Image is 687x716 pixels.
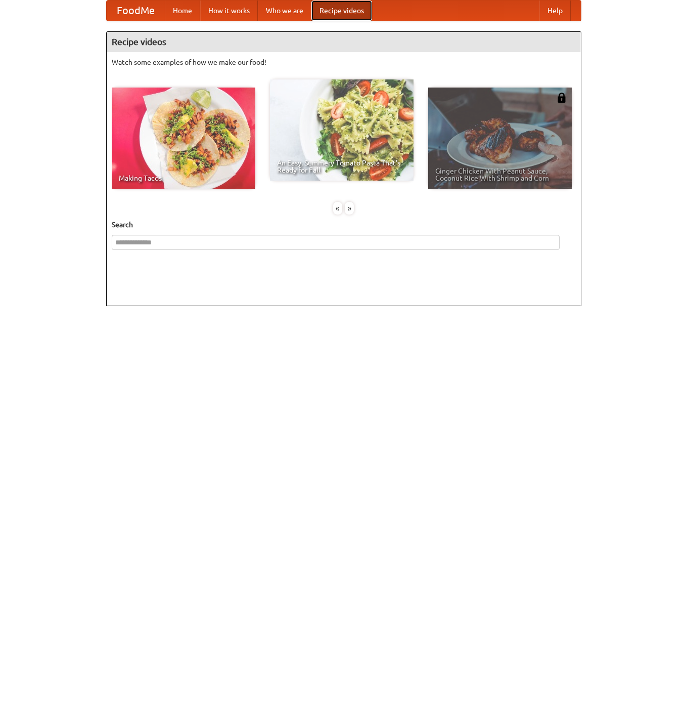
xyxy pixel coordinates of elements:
p: Watch some examples of how we make our food! [112,57,576,67]
h5: Search [112,220,576,230]
a: Who we are [258,1,311,21]
div: » [345,202,354,215]
span: An Easy, Summery Tomato Pasta That's Ready for Fall [277,159,406,174]
span: Making Tacos [119,175,248,182]
a: An Easy, Summery Tomato Pasta That's Ready for Fall [270,79,414,181]
h4: Recipe videos [107,32,581,52]
a: FoodMe [107,1,165,21]
div: « [333,202,342,215]
a: Recipe videos [311,1,372,21]
a: Making Tacos [112,88,255,189]
a: How it works [200,1,258,21]
img: 483408.png [557,93,567,103]
a: Home [165,1,200,21]
a: Help [539,1,571,21]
